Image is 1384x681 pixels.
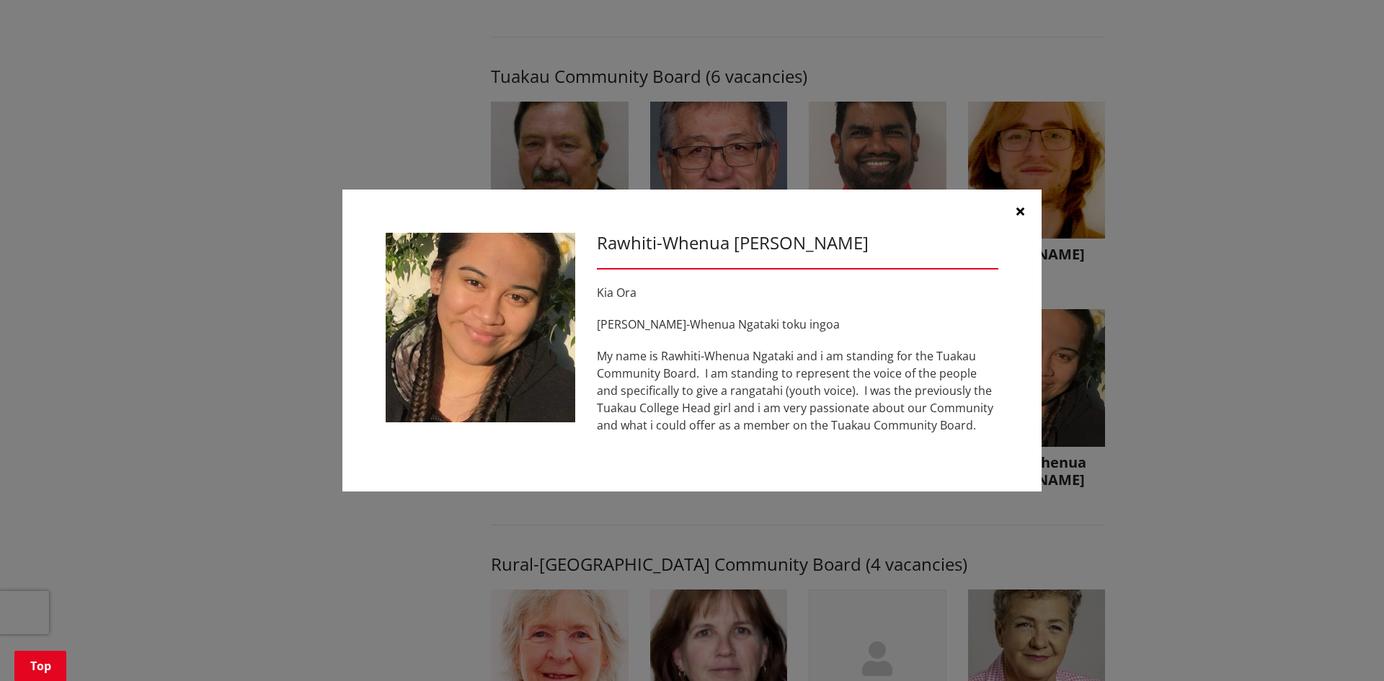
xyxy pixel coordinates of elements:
a: Top [14,651,66,681]
img: WO-B-TU__MATENA NGATAKI_R__MXv3T [386,233,575,422]
p: My name is Rawhiti-Whenua Ngataki and i am standing for the Tuakau Community Board. I am standing... [597,347,998,434]
p: Kia Ora [597,284,998,301]
iframe: Messenger Launcher [1318,620,1370,672]
p: [PERSON_NAME]-Whenua Ngataki toku ingoa [597,316,998,333]
h3: Rawhiti-Whenua [PERSON_NAME] [597,233,998,254]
